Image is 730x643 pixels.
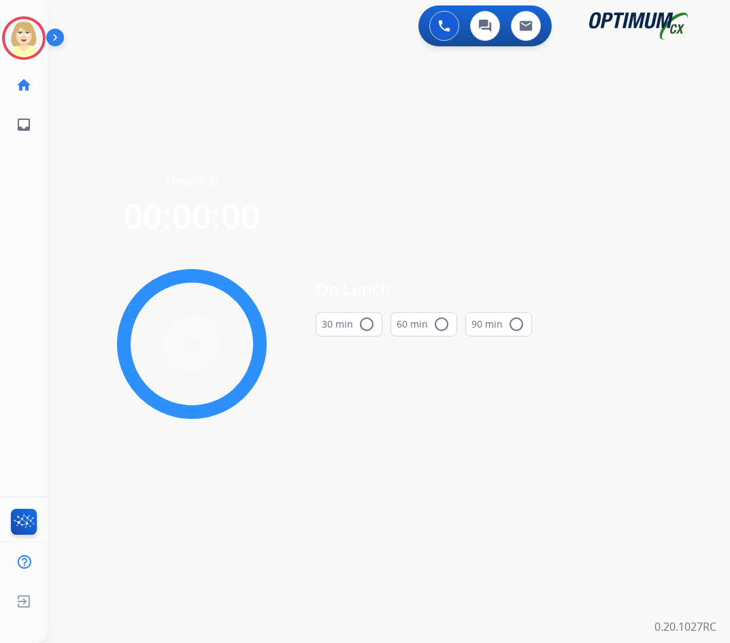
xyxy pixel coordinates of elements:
[164,172,219,191] span: Time left
[316,312,382,336] button: 30 min
[16,77,32,93] mat-icon: home
[123,193,261,239] span: 00:00:00
[359,316,375,332] mat-icon: radio_button_unchecked
[654,618,716,635] p: 0.20.1027RC
[433,316,450,332] mat-icon: radio_button_unchecked
[5,19,43,57] img: avatar
[316,277,532,301] span: On Lunch
[391,312,457,336] button: 60 min
[16,116,32,133] mat-icon: inbox
[465,312,532,336] button: 90 min
[508,316,525,332] mat-icon: radio_button_unchecked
